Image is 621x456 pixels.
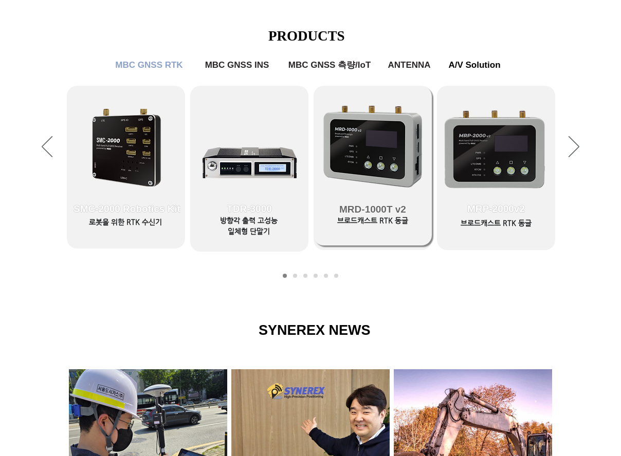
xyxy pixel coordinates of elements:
[68,86,186,245] a: SMC-2000 Robotics Kit
[467,203,525,215] span: MRP-2000v2
[388,60,430,70] span: ANTENNA
[569,136,579,159] button: 다음
[283,274,287,278] a: MBC GNSS RTK1
[205,60,269,70] span: MBC GNSS INS
[198,55,276,75] a: MBC GNSS INS
[190,86,308,245] a: TDR-3000
[448,60,500,70] span: A/V Solution
[383,55,435,75] a: ANTENNA
[74,203,180,215] span: SMC-2000 Robotics Kit
[334,274,338,278] a: A/V Solution
[42,136,52,159] button: 이전
[115,60,182,70] span: MBC GNSS RTK
[339,204,406,215] span: MRD-1000T v2
[314,86,432,245] a: MRD-1000T v2
[293,274,297,278] a: MBC GNSS RTK2
[268,28,345,44] span: PRODUCTS
[303,274,307,278] a: MBC GNSS INS
[259,322,371,338] span: SYNEREX NEWS
[441,55,508,75] a: A/V Solution
[280,274,341,278] nav: 슬라이드
[314,274,318,278] a: MBC GNSS 측량/IoT
[281,55,378,75] a: MBC GNSS 측량/IoT
[108,55,190,75] a: MBC GNSS RTK
[324,274,328,278] a: ANTENNA
[503,412,621,456] iframe: Wix Chat
[437,86,555,245] a: MRP-2000v2
[288,59,371,71] span: MBC GNSS 측량/IoT
[227,203,272,215] span: TDR-3000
